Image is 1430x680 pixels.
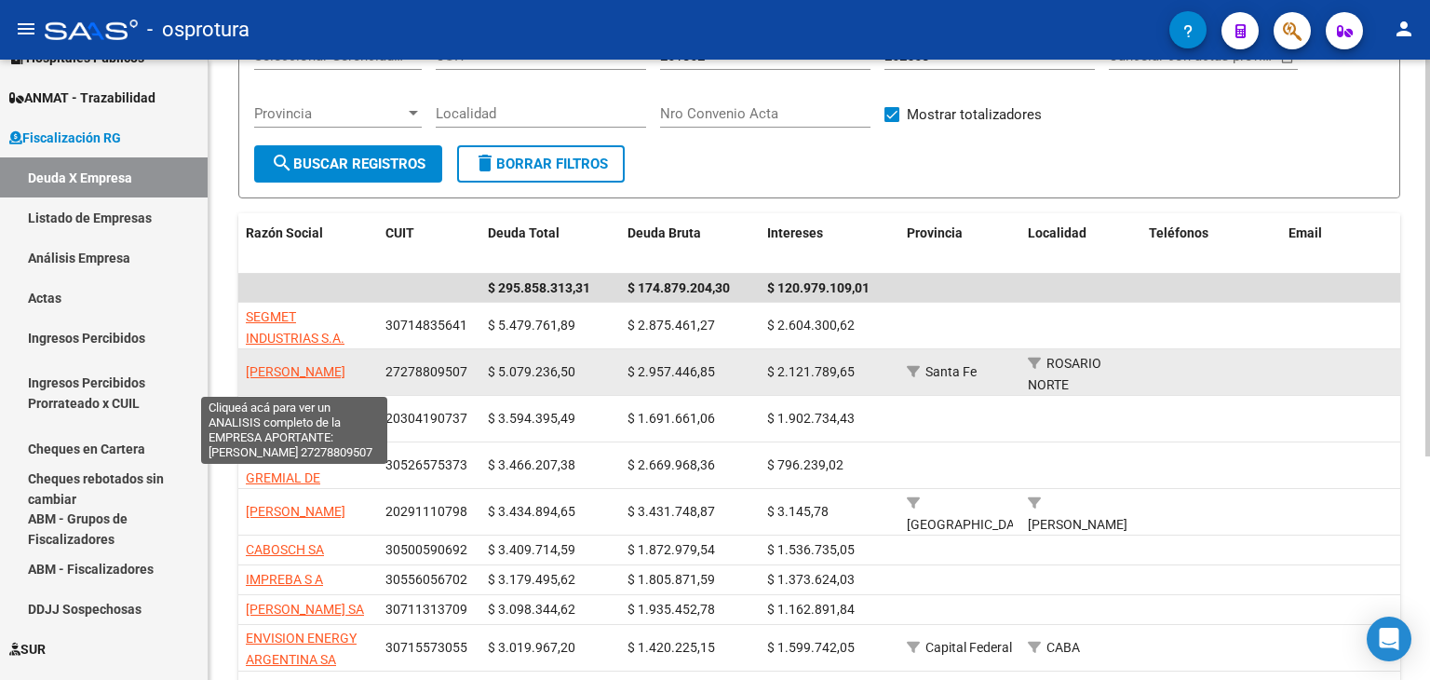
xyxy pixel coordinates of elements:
[271,156,425,172] span: Buscar Registros
[1393,18,1415,40] mat-icon: person
[907,103,1042,126] span: Mostrar totalizadores
[385,411,467,426] span: 20304190737
[378,213,480,275] datatable-header-cell: CUIT
[925,364,977,379] span: Santa Fe
[1141,213,1281,275] datatable-header-cell: Teléfonos
[627,542,715,557] span: $ 1.872.979,54
[767,364,855,379] span: $ 2.121.789,65
[480,213,620,275] datatable-header-cell: Deuda Total
[9,88,155,108] span: ANMAT - Trazabilidad
[254,105,405,122] span: Provincia
[474,152,496,174] mat-icon: delete
[246,449,347,527] span: ASOCIACION GREMIAL DE PROFESIONALES DEL TURF
[9,639,46,660] span: SUR
[767,411,855,426] span: $ 1.902.734,43
[385,364,467,379] span: 27278809507
[385,542,467,557] span: 30500590692
[254,145,442,183] button: Buscar Registros
[767,318,855,333] span: $ 2.604.300,62
[767,280,870,295] span: $ 120.979.109,01
[271,152,293,174] mat-icon: search
[246,364,345,379] span: [PERSON_NAME]
[767,602,855,617] span: $ 1.162.891,84
[760,213,899,275] datatable-header-cell: Intereses
[1028,356,1101,392] span: ROSARIO NORTE
[620,213,760,275] datatable-header-cell: Deuda Bruta
[246,602,364,617] span: [PERSON_NAME] SA
[385,457,467,472] span: 30526575373
[1288,225,1322,240] span: Email
[767,640,855,655] span: $ 1.599.742,05
[488,542,575,557] span: $ 3.409.714,59
[246,572,323,587] span: IMPREBA S A
[457,145,625,183] button: Borrar Filtros
[627,364,715,379] span: $ 2.957.446,85
[1020,213,1141,275] datatable-header-cell: Localidad
[767,457,843,472] span: $ 796.239,02
[488,225,560,240] span: Deuda Total
[1028,517,1127,532] span: [PERSON_NAME]
[627,457,715,472] span: $ 2.669.968,36
[907,225,963,240] span: Provincia
[385,640,467,655] span: 30715573055
[385,602,467,617] span: 30711313709
[627,572,715,587] span: $ 1.805.871,59
[238,213,378,275] datatable-header-cell: Razón Social
[246,631,357,667] span: ENVISION ENERGY ARGENTINA SA
[627,602,715,617] span: $ 1.935.452,78
[488,602,575,617] span: $ 3.098.344,62
[15,18,37,40] mat-icon: menu
[246,504,345,519] span: [PERSON_NAME]
[627,411,715,426] span: $ 1.691.661,06
[246,309,344,346] span: SEGMET INDUSTRIAS S.A.
[767,225,823,240] span: Intereses
[488,318,575,333] span: $ 5.479.761,89
[385,225,414,240] span: CUIT
[627,504,715,519] span: $ 3.431.748,87
[907,517,1032,532] span: [GEOGRAPHIC_DATA]
[767,504,829,519] span: $ 3.145,78
[9,128,121,148] span: Fiscalización RG
[488,364,575,379] span: $ 5.079.236,50
[899,213,1020,275] datatable-header-cell: Provincia
[488,411,575,426] span: $ 3.594.395,49
[488,280,590,295] span: $ 295.858.313,31
[1028,225,1086,240] span: Localidad
[627,280,730,295] span: $ 174.879.204,30
[246,225,323,240] span: Razón Social
[246,402,345,439] span: [PERSON_NAME] [PERSON_NAME]
[1367,617,1411,661] div: Open Intercom Messenger
[1046,640,1080,655] span: CABA
[385,572,467,587] span: 30556056702
[246,542,324,557] span: CABOSCH SA
[488,640,575,655] span: $ 3.019.967,20
[627,225,701,240] span: Deuda Bruta
[1149,225,1208,240] span: Teléfonos
[925,640,1012,655] span: Capital Federal
[385,318,467,333] span: 30714835641
[474,156,608,172] span: Borrar Filtros
[767,542,855,557] span: $ 1.536.735,05
[627,318,715,333] span: $ 2.875.461,27
[627,640,715,655] span: $ 1.420.225,15
[385,504,467,519] span: 20291110798
[488,572,575,587] span: $ 3.179.495,62
[488,504,575,519] span: $ 3.434.894,65
[767,572,855,587] span: $ 1.373.624,03
[1276,47,1298,68] button: Open calendar
[147,9,250,50] span: - osprotura
[488,457,575,472] span: $ 3.466.207,38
